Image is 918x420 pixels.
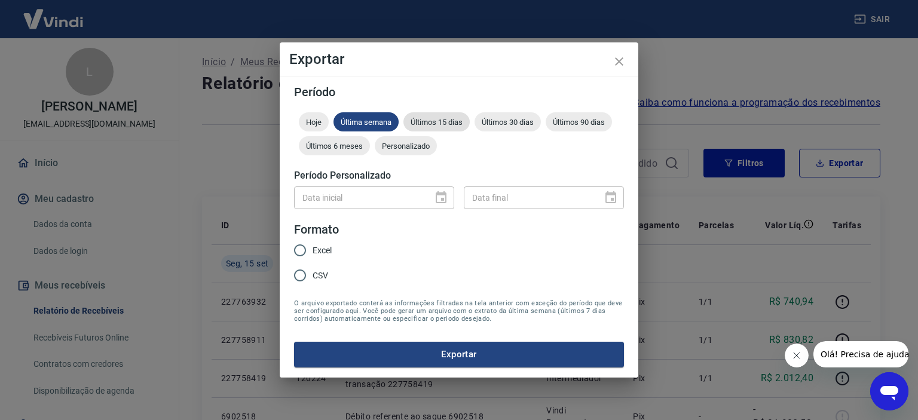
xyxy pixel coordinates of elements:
span: Hoje [299,118,329,127]
span: Últimos 6 meses [299,142,370,151]
span: Últimos 30 dias [475,118,541,127]
iframe: Mensagem da empresa [813,341,908,367]
span: CSV [313,269,328,282]
button: close [605,47,634,76]
div: Últimos 6 meses [299,136,370,155]
iframe: Fechar mensagem [785,344,809,367]
input: DD/MM/YYYY [464,186,594,209]
span: Últimos 15 dias [403,118,470,127]
span: Personalizado [375,142,437,151]
div: Hoje [299,112,329,131]
div: Últimos 15 dias [403,112,470,131]
legend: Formato [294,221,339,238]
span: Última semana [333,118,399,127]
span: Olá! Precisa de ajuda? [7,8,100,18]
iframe: Botão para abrir a janela de mensagens [870,372,908,410]
div: Personalizado [375,136,437,155]
input: DD/MM/YYYY [294,186,424,209]
span: Últimos 90 dias [546,118,612,127]
span: O arquivo exportado conterá as informações filtradas na tela anterior com exceção do período que ... [294,299,624,323]
button: Exportar [294,342,624,367]
div: Última semana [333,112,399,131]
h5: Período Personalizado [294,170,624,182]
h4: Exportar [289,52,629,66]
h5: Período [294,86,624,98]
div: Últimos 90 dias [546,112,612,131]
span: Excel [313,244,332,257]
div: Últimos 30 dias [475,112,541,131]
